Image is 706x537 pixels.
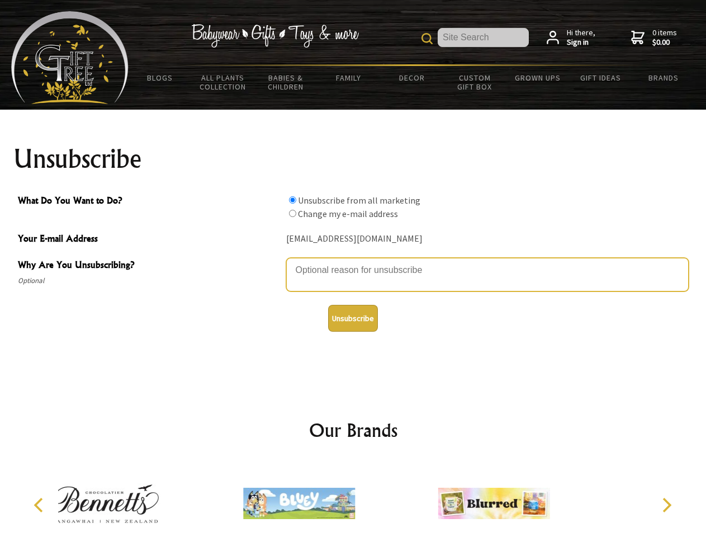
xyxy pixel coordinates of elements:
[506,66,569,89] a: Grown Ups
[438,28,529,47] input: Site Search
[289,196,296,204] input: What Do You Want to Do?
[11,11,129,104] img: Babyware - Gifts - Toys and more...
[286,230,689,248] div: [EMAIL_ADDRESS][DOMAIN_NAME]
[191,24,359,48] img: Babywear - Gifts - Toys & more
[18,258,281,274] span: Why Are You Unsubscribing?
[28,493,53,517] button: Previous
[22,417,684,444] h2: Our Brands
[254,66,318,98] a: Babies & Children
[380,66,443,89] a: Decor
[318,66,381,89] a: Family
[652,27,677,48] span: 0 items
[18,232,281,248] span: Your E-mail Address
[567,28,595,48] span: Hi there,
[632,66,695,89] a: Brands
[13,145,693,172] h1: Unsubscribe
[443,66,506,98] a: Custom Gift Box
[631,28,677,48] a: 0 items$0.00
[569,66,632,89] a: Gift Ideas
[18,274,281,288] span: Optional
[18,194,281,210] span: What Do You Want to Do?
[328,305,378,332] button: Unsubscribe
[421,33,433,44] img: product search
[192,66,255,98] a: All Plants Collection
[129,66,192,89] a: BLOGS
[298,208,398,219] label: Change my e-mail address
[286,258,689,291] textarea: Why Are You Unsubscribing?
[289,210,296,217] input: What Do You Want to Do?
[652,37,677,48] strong: $0.00
[567,37,595,48] strong: Sign in
[654,493,679,517] button: Next
[547,28,595,48] a: Hi there,Sign in
[298,195,420,206] label: Unsubscribe from all marketing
